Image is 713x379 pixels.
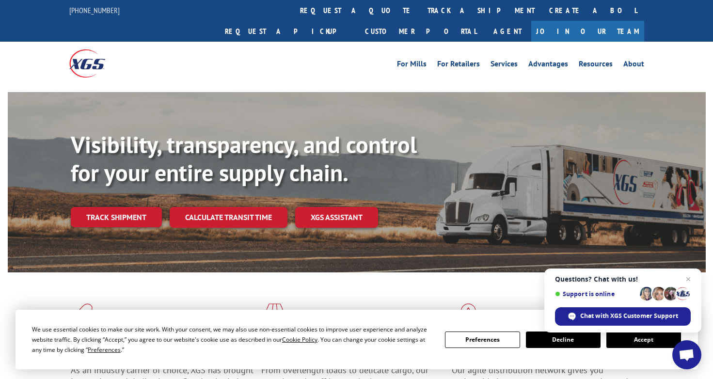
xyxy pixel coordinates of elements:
[528,60,568,71] a: Advantages
[71,207,162,227] a: Track shipment
[491,60,518,71] a: Services
[606,332,681,348] button: Accept
[295,207,378,228] a: XGS ASSISTANT
[531,21,644,42] a: Join Our Team
[71,303,101,329] img: xgs-icon-total-supply-chain-intelligence-red
[282,335,317,344] span: Cookie Policy
[437,60,480,71] a: For Retailers
[69,5,120,15] a: [PHONE_NUMBER]
[218,21,358,42] a: Request a pickup
[579,60,613,71] a: Resources
[397,60,427,71] a: For Mills
[16,310,698,369] div: Cookie Consent Prompt
[623,60,644,71] a: About
[682,273,694,285] span: Close chat
[526,332,601,348] button: Decline
[555,275,691,283] span: Questions? Chat with us!
[88,346,121,354] span: Preferences
[555,307,691,326] div: Chat with XGS Customer Support
[580,312,678,320] span: Chat with XGS Customer Support
[358,21,484,42] a: Customer Portal
[170,207,287,228] a: Calculate transit time
[555,290,636,298] span: Support is online
[484,21,531,42] a: Agent
[71,129,417,188] b: Visibility, transparency, and control for your entire supply chain.
[672,340,701,369] div: Open chat
[452,303,485,329] img: xgs-icon-flagship-distribution-model-red
[32,324,433,355] div: We use essential cookies to make our site work. With your consent, we may also use non-essential ...
[261,303,284,329] img: xgs-icon-focused-on-flooring-red
[445,332,520,348] button: Preferences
